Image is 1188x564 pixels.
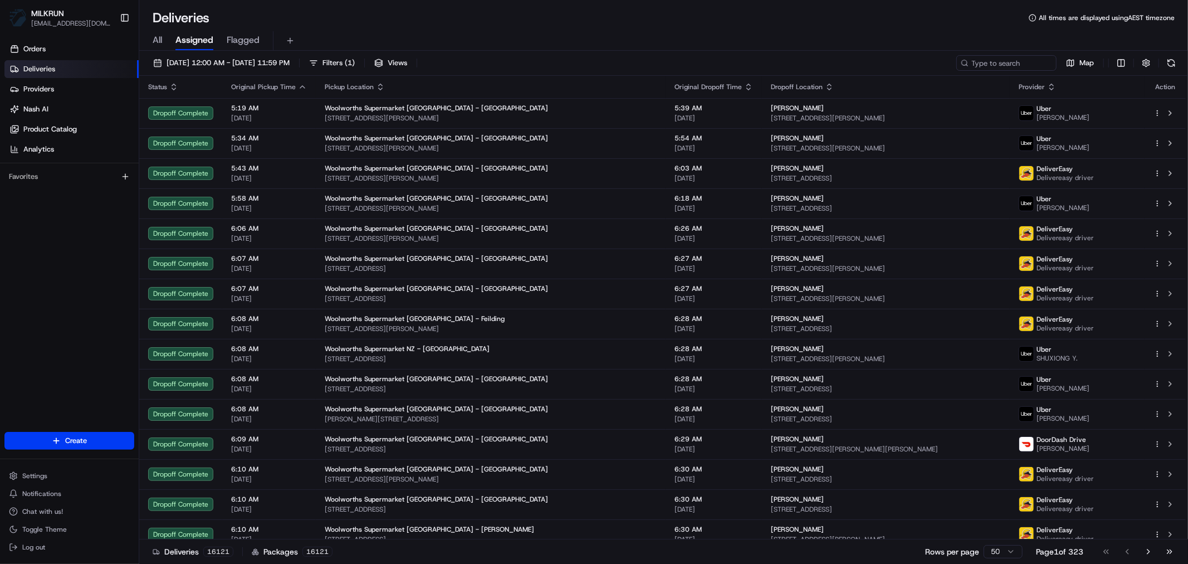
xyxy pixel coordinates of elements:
[771,254,824,263] span: [PERSON_NAME]
[325,475,657,484] span: [STREET_ADDRESS][PERSON_NAME]
[325,144,657,153] span: [STREET_ADDRESS][PERSON_NAME]
[4,40,139,58] a: Orders
[1037,143,1089,152] span: [PERSON_NAME]
[231,254,307,263] span: 6:07 AM
[1037,345,1052,354] span: Uber
[1079,58,1094,68] span: Map
[31,8,64,19] button: MILKRUN
[302,547,333,557] div: 16121
[231,385,307,393] span: [DATE]
[771,104,824,113] span: [PERSON_NAME]
[674,164,753,173] span: 6:03 AM
[771,294,1001,303] span: [STREET_ADDRESS][PERSON_NAME]
[9,9,27,27] img: MILKRUN
[231,375,307,383] span: 6:08 AM
[325,354,657,363] span: [STREET_ADDRESS]
[1036,546,1083,557] div: Page 1 of 323
[1019,527,1034,542] img: delivereasy_logo.png
[325,194,548,203] span: Woolworths Supermarket [GEOGRAPHIC_DATA] - [GEOGRAPHIC_DATA]
[325,495,548,504] span: Woolworths Supermarket [GEOGRAPHIC_DATA] - [GEOGRAPHIC_DATA]
[1019,256,1034,271] img: delivereasy_logo.png
[771,385,1001,393] span: [STREET_ADDRESS]
[674,354,753,363] span: [DATE]
[231,164,307,173] span: 5:43 AM
[369,55,412,71] button: Views
[674,445,753,454] span: [DATE]
[325,314,505,323] span: Woolworths Supermarket [GEOGRAPHIC_DATA] - Feilding
[1019,106,1034,120] img: uber-new-logo.jpeg
[231,525,307,534] span: 6:10 AM
[4,140,139,158] a: Analytics
[771,475,1001,484] span: [STREET_ADDRESS]
[325,234,657,243] span: [STREET_ADDRESS][PERSON_NAME]
[231,104,307,113] span: 5:19 AM
[325,224,548,233] span: Woolworths Supermarket [GEOGRAPHIC_DATA] - [GEOGRAPHIC_DATA]
[231,294,307,303] span: [DATE]
[1019,226,1034,241] img: delivereasy_logo.png
[1019,196,1034,211] img: uber-new-logo.jpeg
[771,405,824,414] span: [PERSON_NAME]
[325,104,548,113] span: Woolworths Supermarket [GEOGRAPHIC_DATA] - [GEOGRAPHIC_DATA]
[1037,354,1078,363] span: SHUXIONG Y.
[771,194,824,203] span: [PERSON_NAME]
[325,134,548,143] span: Woolworths Supermarket [GEOGRAPHIC_DATA] - [GEOGRAPHIC_DATA]
[1037,465,1073,474] span: DeliverEasy
[22,471,47,480] span: Settings
[674,415,753,424] span: [DATE]
[674,82,742,91] span: Original Dropoff Time
[231,144,307,153] span: [DATE]
[1037,534,1094,543] span: Delivereasy driver
[325,264,657,273] span: [STREET_ADDRESS]
[31,19,111,28] span: [EMAIL_ADDRESS][DOMAIN_NAME]
[1037,203,1089,212] span: [PERSON_NAME]
[771,234,1001,243] span: [STREET_ADDRESS][PERSON_NAME]
[1019,347,1034,361] img: uber-new-logo.jpeg
[4,4,115,31] button: MILKRUNMILKRUN[EMAIL_ADDRESS][DOMAIN_NAME]
[325,535,657,544] span: [STREET_ADDRESS]
[771,114,1001,123] span: [STREET_ADDRESS][PERSON_NAME]
[771,495,824,504] span: [PERSON_NAME]
[1037,405,1052,414] span: Uber
[1037,255,1073,264] span: DeliverEasy
[325,445,657,454] span: [STREET_ADDRESS]
[325,284,548,293] span: Woolworths Supermarket [GEOGRAPHIC_DATA] - [GEOGRAPHIC_DATA]
[771,435,824,444] span: [PERSON_NAME]
[674,284,753,293] span: 6:27 AM
[1019,407,1034,421] img: uber-new-logo.jpeg
[1037,315,1073,324] span: DeliverEasy
[674,194,753,203] span: 6:18 AM
[252,546,333,557] div: Packages
[1037,164,1073,173] span: DeliverEasy
[674,535,753,544] span: [DATE]
[325,385,657,393] span: [STREET_ADDRESS]
[1019,377,1034,391] img: uber-new-logo.jpeg
[674,114,753,123] span: [DATE]
[231,435,307,444] span: 6:09 AM
[771,264,1001,273] span: [STREET_ADDRESS][PERSON_NAME]
[674,435,753,444] span: 6:29 AM
[771,354,1001,363] span: [STREET_ADDRESS][PERSON_NAME]
[231,314,307,323] span: 6:08 AM
[771,224,824,233] span: [PERSON_NAME]
[1163,55,1179,71] button: Refresh
[325,254,548,263] span: Woolworths Supermarket [GEOGRAPHIC_DATA] - [GEOGRAPHIC_DATA]
[325,375,548,383] span: Woolworths Supermarket [GEOGRAPHIC_DATA] - [GEOGRAPHIC_DATA]
[304,55,360,71] button: Filters(1)
[674,505,753,514] span: [DATE]
[231,465,307,474] span: 6:10 AM
[231,324,307,333] span: [DATE]
[1019,136,1034,150] img: uber-new-logo.jpeg
[1153,82,1177,91] div: Action
[771,465,824,474] span: [PERSON_NAME]
[231,495,307,504] span: 6:10 AM
[4,504,134,519] button: Chat with us!
[23,104,48,114] span: Nash AI
[1037,526,1073,534] span: DeliverEasy
[771,174,1001,183] span: [STREET_ADDRESS]
[22,543,45,552] span: Log out
[231,204,307,213] span: [DATE]
[1019,437,1034,451] img: doordash_logo_v2.png
[674,134,753,143] span: 5:54 AM
[231,82,296,91] span: Original Pickup Time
